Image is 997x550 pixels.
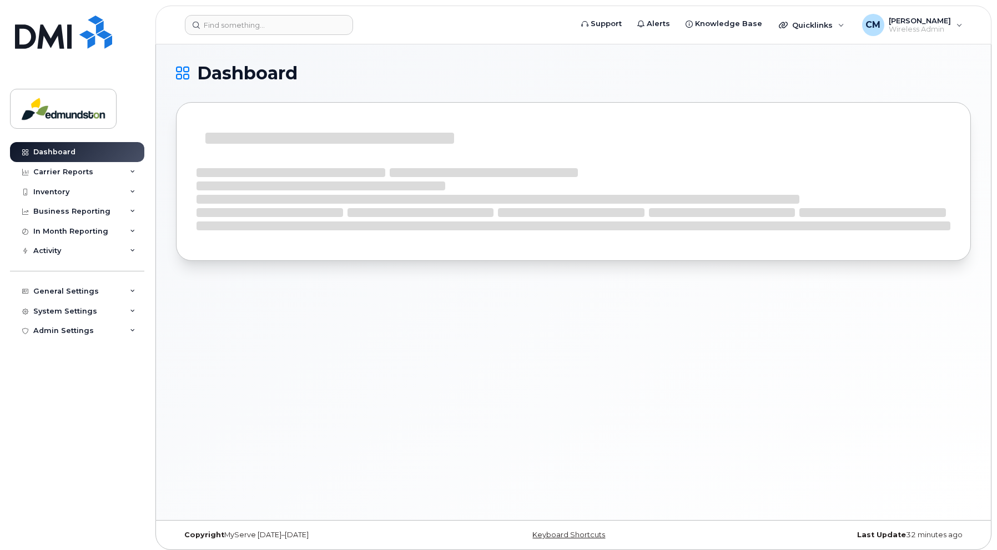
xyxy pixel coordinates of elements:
strong: Last Update [857,531,906,539]
div: MyServe [DATE]–[DATE] [176,531,441,539]
span: Dashboard [197,65,298,82]
a: Keyboard Shortcuts [532,531,605,539]
strong: Copyright [184,531,224,539]
div: 32 minutes ago [706,531,971,539]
